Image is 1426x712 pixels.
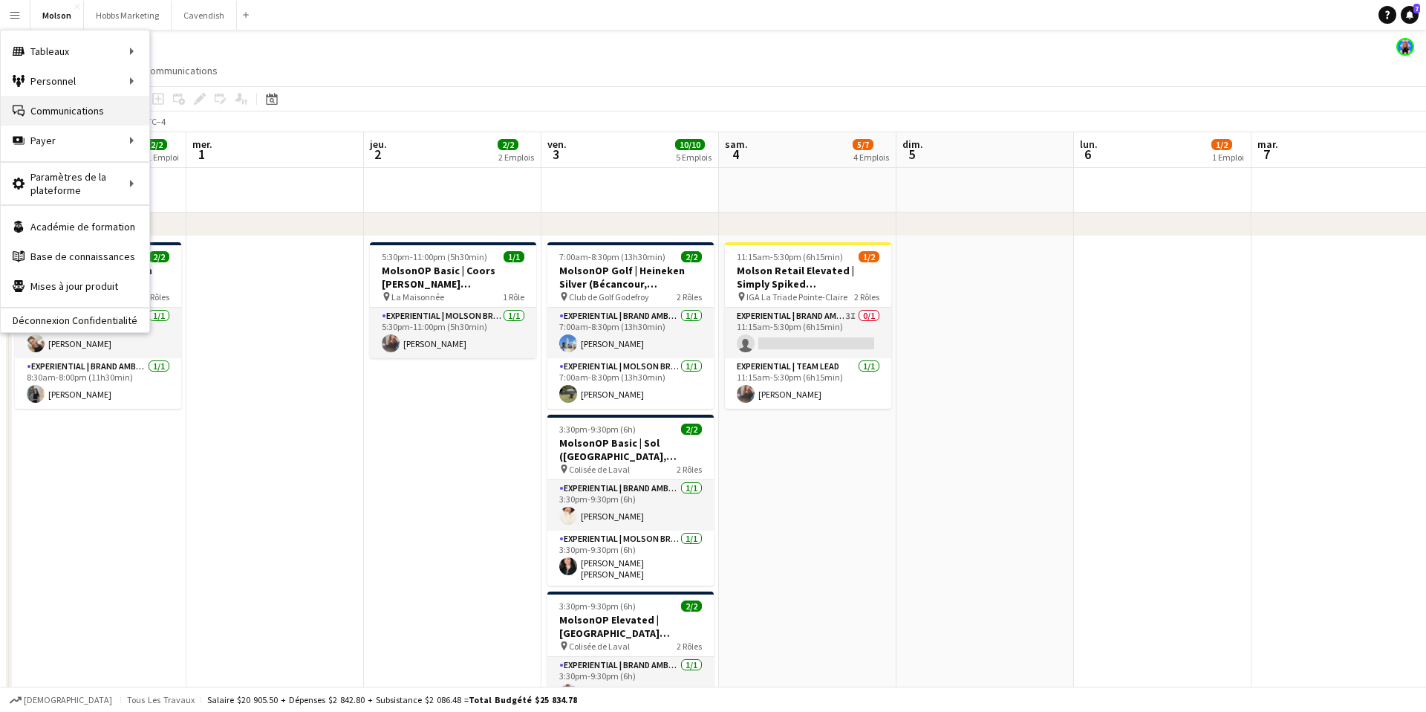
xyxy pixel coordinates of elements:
span: 6 [1078,146,1098,163]
div: 2 Emplois [498,152,534,163]
span: 5:30pm-11:00pm (5h30min) [382,251,487,262]
span: 1/2 [859,251,879,262]
span: IGA La Triade Pointe-Claire [746,291,847,302]
a: Déconnexion [1,314,70,326]
button: Molson [30,1,84,30]
span: 3 [545,146,567,163]
span: 1 Rôle [503,291,524,302]
app-job-card: 3:30pm-9:30pm (6h)2/2MolsonOP Basic | Sol ([GEOGRAPHIC_DATA], [GEOGRAPHIC_DATA]) Colisée de Laval... [547,415,714,586]
span: 5 [900,146,923,163]
span: 1/2 [1211,139,1232,150]
a: Base de connaissances [1,242,149,271]
span: Tous les travaux [127,694,195,705]
span: 7:00am-8:30pm (13h30min) [559,251,665,262]
span: 3:30pm-9:30pm (6h) [559,601,636,612]
app-job-card: 5:30pm-11:00pm (5h30min)1/1MolsonOP Basic | Coors [PERSON_NAME] ([GEOGRAPHIC_DATA], [GEOGRAPHIC_D... [370,242,536,358]
h3: MolsonOP Golf | Heineken Silver (Bécancour, [GEOGRAPHIC_DATA]) [547,264,714,291]
span: 2/2 [681,424,702,435]
a: Mises à jour produit [1,271,149,301]
a: Confidentialité [72,314,149,326]
span: 11:15am-5:30pm (6h15min) [737,251,843,262]
div: UTC−4 [140,116,166,127]
app-card-role: Experiential | Brand Ambassador1/18:30am-8:00pm (11h30min)[PERSON_NAME] [15,358,181,409]
span: 2 Rôles [677,291,702,302]
span: 2/2 [681,251,702,262]
span: 2/2 [681,601,702,612]
span: [DEMOGRAPHIC_DATA] [24,695,112,705]
span: La Maisonnée [391,291,444,302]
span: 2/2 [146,139,167,150]
span: 2 Rôles [854,291,879,302]
span: mar. [1257,137,1278,151]
span: Club de Golf Godefroy [569,291,649,302]
span: 2/2 [498,139,518,150]
button: Hobbs Marketing [84,1,172,30]
div: 1 Emploi [1212,152,1244,163]
a: Communications [138,61,224,80]
span: 2/2 [149,251,169,262]
span: Colisée de Laval [569,464,630,475]
h3: MolsonOP Basic | Sol ([GEOGRAPHIC_DATA], [GEOGRAPHIC_DATA]) [547,436,714,463]
span: 1/1 [504,251,524,262]
a: Communications [1,96,149,126]
a: Académie de formation [1,212,149,242]
span: sam. [725,137,748,151]
span: 5/7 [853,139,873,150]
span: Colisée de Laval [569,641,630,652]
a: 7 [1401,6,1419,24]
span: 1 [190,146,212,163]
app-card-role: Experiential | Brand Ambassador1/17:00am-8:30pm (13h30min)[PERSON_NAME] [547,308,714,358]
span: dim. [902,137,923,151]
div: Paramètres de la plateforme [1,169,149,198]
app-card-role: Experiential | Brand Ambassador1/13:30pm-9:30pm (6h)[PERSON_NAME] [547,480,714,531]
app-user-avatar: Lysandre Dorval [1396,38,1414,56]
span: 2 [368,146,387,163]
span: mer. [192,137,212,151]
div: 5 Emplois [676,152,712,163]
app-card-role: Experiential | Molson Brand Specialist1/13:30pm-9:30pm (6h)[PERSON_NAME] [PERSON_NAME] [547,531,714,586]
span: lun. [1080,137,1098,151]
h3: MolsonOP Elevated | [GEOGRAPHIC_DATA] ([GEOGRAPHIC_DATA], [GEOGRAPHIC_DATA]) [547,613,714,640]
div: Tableaux [1,36,149,66]
span: 3:30pm-9:30pm (6h) [559,424,636,435]
button: [DEMOGRAPHIC_DATA] [7,692,114,708]
span: 7 [1255,146,1278,163]
app-job-card: 11:15am-5:30pm (6h15min)1/2Molson Retail Elevated | Simply Spiked ([GEOGRAPHIC_DATA], [GEOGRAPHIC... [725,242,891,409]
app-card-role: Experiential | Team Lead1/111:15am-5:30pm (6h15min)[PERSON_NAME] [725,358,891,409]
app-card-role: Experiential | Brand Ambassador3I0/111:15am-5:30pm (6h15min) [725,308,891,358]
h3: MolsonOP Basic | Coors [PERSON_NAME] ([GEOGRAPHIC_DATA], [GEOGRAPHIC_DATA]) [370,264,536,291]
span: 10/10 [675,139,705,150]
app-card-role: Experiential | Molson Brand Specialist1/15:30pm-11:00pm (5h30min)[PERSON_NAME] [370,308,536,358]
span: ven. [547,137,567,151]
span: 4 [723,146,748,163]
app-job-card: 7:00am-8:30pm (13h30min)2/2MolsonOP Golf | Heineken Silver (Bécancour, [GEOGRAPHIC_DATA]) Club de... [547,242,714,409]
div: Personnel [1,66,149,96]
div: Salaire $20 905.50 + Dépenses $2 842.80 + Subsistance $2 086.48 = [207,694,577,705]
span: Total Budgété $25 834.78 [469,694,577,705]
button: Cavendish [172,1,237,30]
app-card-role: Experiential | Brand Ambassador1/13:30pm-9:30pm (6h)[DEMOGRAPHIC_DATA][PERSON_NAME] [547,657,714,712]
span: 2 Rôles [677,641,702,652]
span: 2 Rôles [677,464,702,475]
div: 4 Emplois [853,152,889,163]
h3: Molson Retail Elevated | Simply Spiked ([GEOGRAPHIC_DATA], [GEOGRAPHIC_DATA]) [725,264,891,291]
span: 7 [1413,4,1420,13]
span: 2 Rôles [144,291,169,302]
span: Communications [144,64,218,77]
span: jeu. [370,137,387,151]
div: Payer [1,126,149,155]
app-card-role: Experiential | Molson Brand Specialist1/17:00am-8:30pm (13h30min)[PERSON_NAME] [547,358,714,409]
app-card-role: Experiential | Molson Brand Specialist1/18:00am-8:00pm (12h)[PERSON_NAME] [15,308,181,358]
div: 1 Emploi [147,152,179,163]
